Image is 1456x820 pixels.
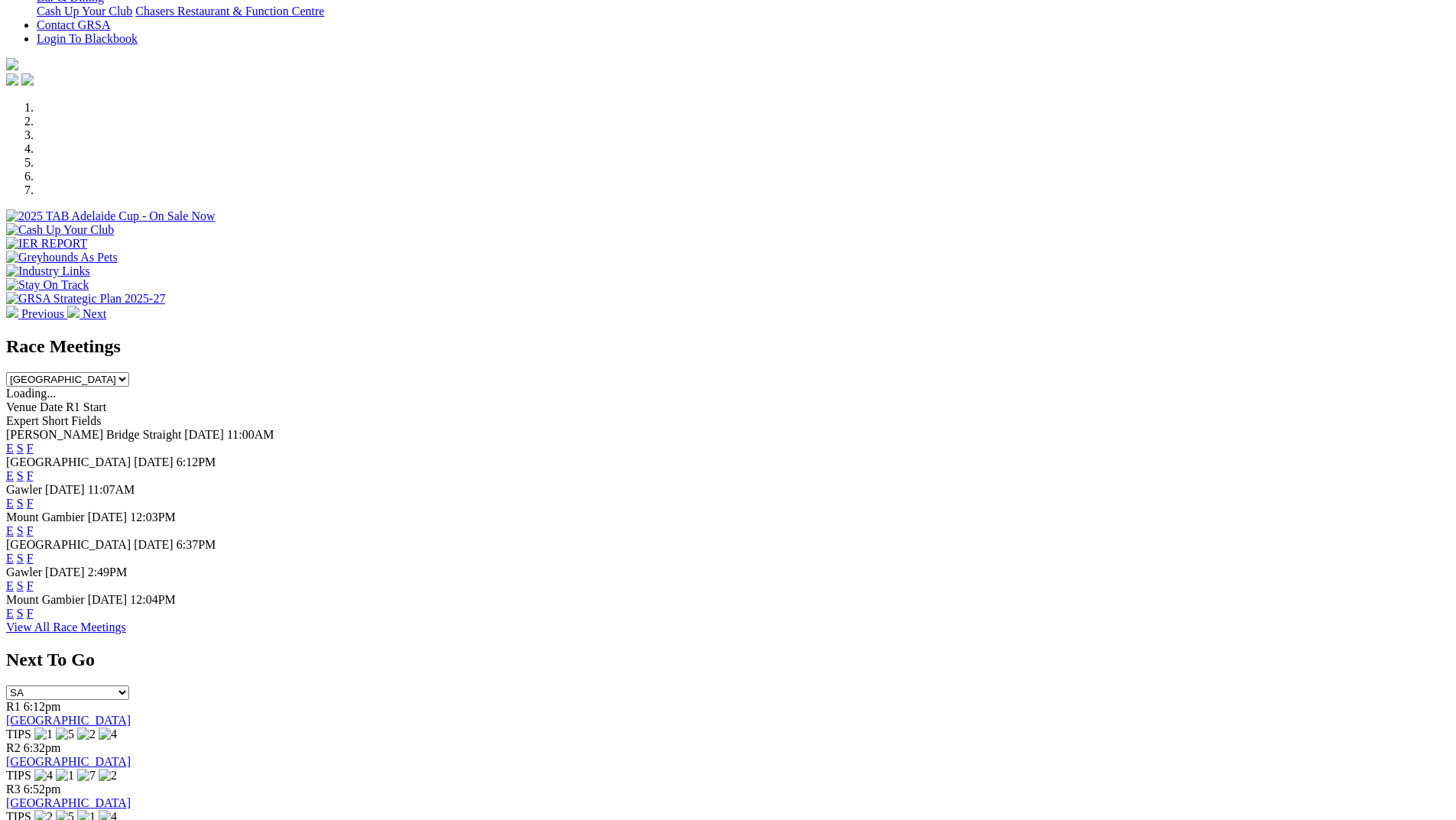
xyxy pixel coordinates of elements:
img: Greyhounds As Pets [6,251,118,264]
span: 6:52pm [24,783,61,796]
img: 7 [77,769,96,783]
span: [DATE] [45,483,85,496]
span: Next [83,307,106,320]
a: View All Race Meetings [6,621,126,634]
span: 12:04PM [130,593,176,606]
span: R3 [6,783,21,796]
a: S [17,524,24,537]
span: Loading... [6,387,56,400]
a: S [17,607,24,620]
a: S [17,442,24,455]
h2: Race Meetings [6,336,1450,357]
a: F [27,607,34,620]
h2: Next To Go [6,650,1450,670]
img: 2 [77,728,96,741]
a: Login To Blackbook [37,32,138,45]
img: 2025 TAB Adelaide Cup - On Sale Now [6,209,216,223]
a: F [27,497,34,510]
img: IER REPORT [6,237,87,251]
span: [DATE] [134,455,173,468]
span: [DATE] [134,538,173,551]
span: Short [42,414,69,427]
span: R1 [6,700,21,713]
span: 2:49PM [88,566,128,579]
a: E [6,607,14,620]
span: [DATE] [88,593,128,606]
img: 1 [56,769,74,783]
a: S [17,552,24,565]
img: chevron-right-pager-white.svg [67,306,79,318]
span: 11:07AM [88,483,135,496]
a: F [27,524,34,537]
span: [PERSON_NAME] Bridge Straight [6,428,181,441]
span: [DATE] [88,510,128,523]
a: E [6,524,14,537]
a: E [6,469,14,482]
a: [GEOGRAPHIC_DATA] [6,796,131,809]
a: F [27,469,34,482]
img: facebook.svg [6,73,18,86]
img: Cash Up Your Club [6,223,114,237]
img: 4 [99,728,117,741]
a: Next [67,307,106,320]
span: Mount Gambier [6,510,85,523]
span: R2 [6,741,21,754]
a: S [17,497,24,510]
a: F [27,442,34,455]
span: [DATE] [184,428,224,441]
a: F [27,579,34,592]
img: chevron-left-pager-white.svg [6,306,18,318]
img: GRSA Strategic Plan 2025-27 [6,292,165,306]
span: [DATE] [45,566,85,579]
span: Fields [71,414,101,427]
span: [GEOGRAPHIC_DATA] [6,455,131,468]
span: 6:37PM [177,538,216,551]
img: 5 [56,728,74,741]
a: E [6,442,14,455]
span: 6:32pm [24,741,61,754]
img: twitter.svg [21,73,34,86]
span: Venue [6,400,37,413]
img: 1 [34,728,53,741]
a: E [6,552,14,565]
span: R1 Start [66,400,106,413]
span: Date [40,400,63,413]
a: Chasers Restaurant & Function Centre [135,5,324,18]
a: S [17,579,24,592]
img: Industry Links [6,264,90,278]
img: Stay On Track [6,278,89,292]
a: S [17,469,24,482]
span: 11:00AM [227,428,274,441]
span: Gawler [6,483,42,496]
span: [GEOGRAPHIC_DATA] [6,538,131,551]
span: 6:12PM [177,455,216,468]
a: E [6,579,14,592]
span: Previous [21,307,64,320]
span: TIPS [6,728,31,741]
a: [GEOGRAPHIC_DATA] [6,714,131,727]
span: 12:03PM [130,510,176,523]
img: 4 [34,769,53,783]
a: Contact GRSA [37,18,110,31]
span: TIPS [6,769,31,782]
span: Expert [6,414,39,427]
a: [GEOGRAPHIC_DATA] [6,755,131,768]
a: E [6,497,14,510]
div: Bar & Dining [37,5,1450,18]
span: Mount Gambier [6,593,85,606]
a: Previous [6,307,67,320]
a: Cash Up Your Club [37,5,132,18]
a: F [27,552,34,565]
img: 2 [99,769,117,783]
span: 6:12pm [24,700,61,713]
span: Gawler [6,566,42,579]
img: logo-grsa-white.png [6,58,18,70]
